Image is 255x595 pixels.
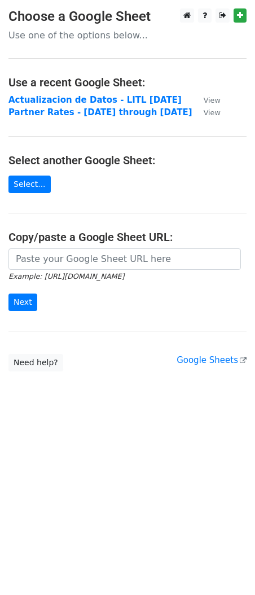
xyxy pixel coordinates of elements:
[8,29,247,41] p: Use one of the options below...
[8,230,247,244] h4: Copy/paste a Google Sheet URL:
[204,108,221,117] small: View
[8,272,124,281] small: Example: [URL][DOMAIN_NAME]
[192,95,221,105] a: View
[8,107,192,117] a: Partner Rates - [DATE] through [DATE]
[8,354,63,371] a: Need help?
[8,76,247,89] h4: Use a recent Google Sheet:
[8,294,37,311] input: Next
[177,355,247,365] a: Google Sheets
[8,95,182,105] a: Actualizacion de Datos - LITL [DATE]
[204,96,221,104] small: View
[8,248,241,270] input: Paste your Google Sheet URL here
[8,8,247,25] h3: Choose a Google Sheet
[8,176,51,193] a: Select...
[192,107,221,117] a: View
[8,154,247,167] h4: Select another Google Sheet:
